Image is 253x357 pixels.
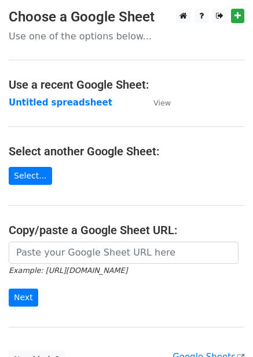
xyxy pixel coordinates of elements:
small: Example: [URL][DOMAIN_NAME] [9,266,127,275]
h3: Choose a Google Sheet [9,9,244,25]
a: Untitled spreadsheet [9,97,112,108]
h4: Use a recent Google Sheet: [9,78,244,92]
h4: Copy/paste a Google Sheet URL: [9,223,244,237]
p: Use one of the options below... [9,30,244,42]
small: View [153,99,171,107]
a: Select... [9,167,52,185]
h4: Select another Google Sheet: [9,144,244,158]
input: Paste your Google Sheet URL here [9,242,239,264]
input: Next [9,289,38,307]
a: View [142,97,171,108]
